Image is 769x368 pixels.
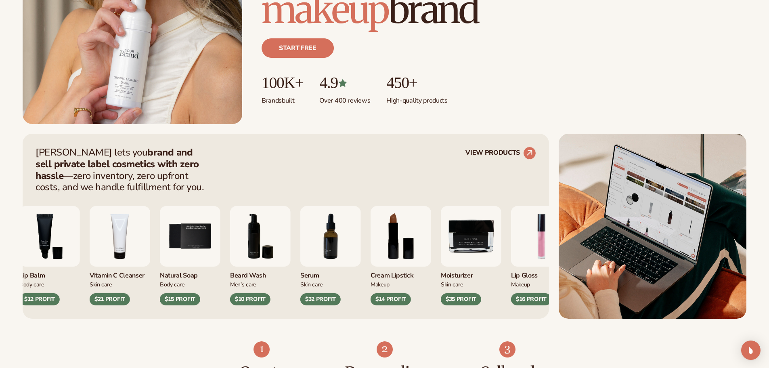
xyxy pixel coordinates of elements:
img: Shopify Image 8 [377,341,393,357]
div: Vitamin C Cleanser [90,267,150,280]
img: Nature bar of soap. [160,206,220,267]
p: 450+ [386,74,447,92]
p: 100K+ [262,74,303,92]
img: Foaming beard wash. [230,206,291,267]
img: Shopify Image 5 [559,134,746,319]
div: $15 PROFIT [160,293,200,305]
strong: brand and sell private label cosmetics with zero hassle [36,146,199,182]
div: $14 PROFIT [371,293,411,305]
div: $16 PROFIT [511,293,551,305]
div: 4 / 9 [90,206,150,305]
div: $12 PROFIT [19,293,60,305]
img: Smoothing lip balm. [19,206,80,267]
div: 1 / 9 [511,206,572,305]
img: Collagen and retinol serum. [300,206,361,267]
div: 5 / 9 [160,206,220,305]
div: Lip Balm [19,267,80,280]
a: Start free [262,38,334,58]
div: Cream Lipstick [371,267,431,280]
div: Skin Care [300,280,361,288]
p: 4.9 [319,74,370,92]
div: Natural Soap [160,267,220,280]
div: $10 PROFIT [230,293,270,305]
div: Skin Care [90,280,150,288]
div: Skin Care [441,280,501,288]
div: Body Care [19,280,80,288]
div: 7 / 9 [300,206,361,305]
p: [PERSON_NAME] lets you —zero inventory, zero upfront costs, and we handle fulfillment for you. [36,147,209,193]
img: Shopify Image 9 [499,341,515,357]
p: Over 400 reviews [319,92,370,105]
div: Makeup [371,280,431,288]
div: Body Care [160,280,220,288]
img: Vitamin c cleanser. [90,206,150,267]
img: Pink lip gloss. [511,206,572,267]
div: Serum [300,267,361,280]
div: $35 PROFIT [441,293,481,305]
div: $21 PROFIT [90,293,130,305]
div: Open Intercom Messenger [741,341,761,360]
div: 9 / 9 [441,206,501,305]
p: High-quality products [386,92,447,105]
img: Shopify Image 7 [254,341,270,357]
div: 3 / 9 [19,206,80,305]
div: 8 / 9 [371,206,431,305]
img: Luxury cream lipstick. [371,206,431,267]
div: 6 / 9 [230,206,291,305]
div: Men’s Care [230,280,291,288]
div: Beard Wash [230,267,291,280]
a: VIEW PRODUCTS [465,147,536,160]
div: $32 PROFIT [300,293,341,305]
p: Brands built [262,92,303,105]
div: Moisturizer [441,267,501,280]
div: Lip Gloss [511,267,572,280]
div: Makeup [511,280,572,288]
img: Moisturizer. [441,206,501,267]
